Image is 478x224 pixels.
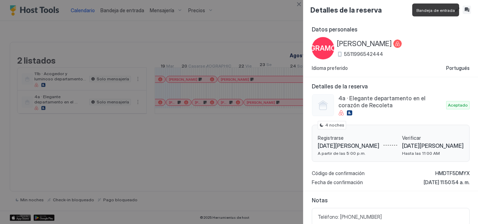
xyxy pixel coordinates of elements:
font: [PERSON_NAME] [337,39,392,48]
font: Notas [312,197,328,204]
font: Bandeja de entrada [416,8,455,13]
font: Datos personales [312,26,357,33]
font: Detalles de la reserva [310,6,382,14]
font: Detalles de la reserva [312,83,368,90]
font: Aceptado [448,102,468,108]
font: GRAMO [310,44,336,52]
font: [DATE] 11:50:54 a. m. [424,179,470,185]
font: [DATE][PERSON_NAME] [402,142,464,149]
button: Bandeja de entrada [463,6,471,14]
font: Teléfono: [PHONE_NUMBER] [318,214,382,220]
font: A partir de las 5:00 p.m. [318,151,366,156]
font: Código de confirmación [312,170,365,176]
font: Portugués [446,65,470,71]
font: 4 noches [325,122,344,128]
font: Hasta las 11:00 AM [402,151,440,156]
font: HMDTF5DMYX [435,170,470,176]
font: Verificar [402,135,421,141]
font: Fecha de confirmación [312,179,363,185]
font: Idioma preferido [312,65,348,71]
font: 5511996542444 [344,51,383,57]
font: 4a · Elegante departamento en el corazón de Recoleta [338,95,427,109]
font: [DATE][PERSON_NAME] [318,142,379,149]
font: Registrarse [318,135,344,141]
